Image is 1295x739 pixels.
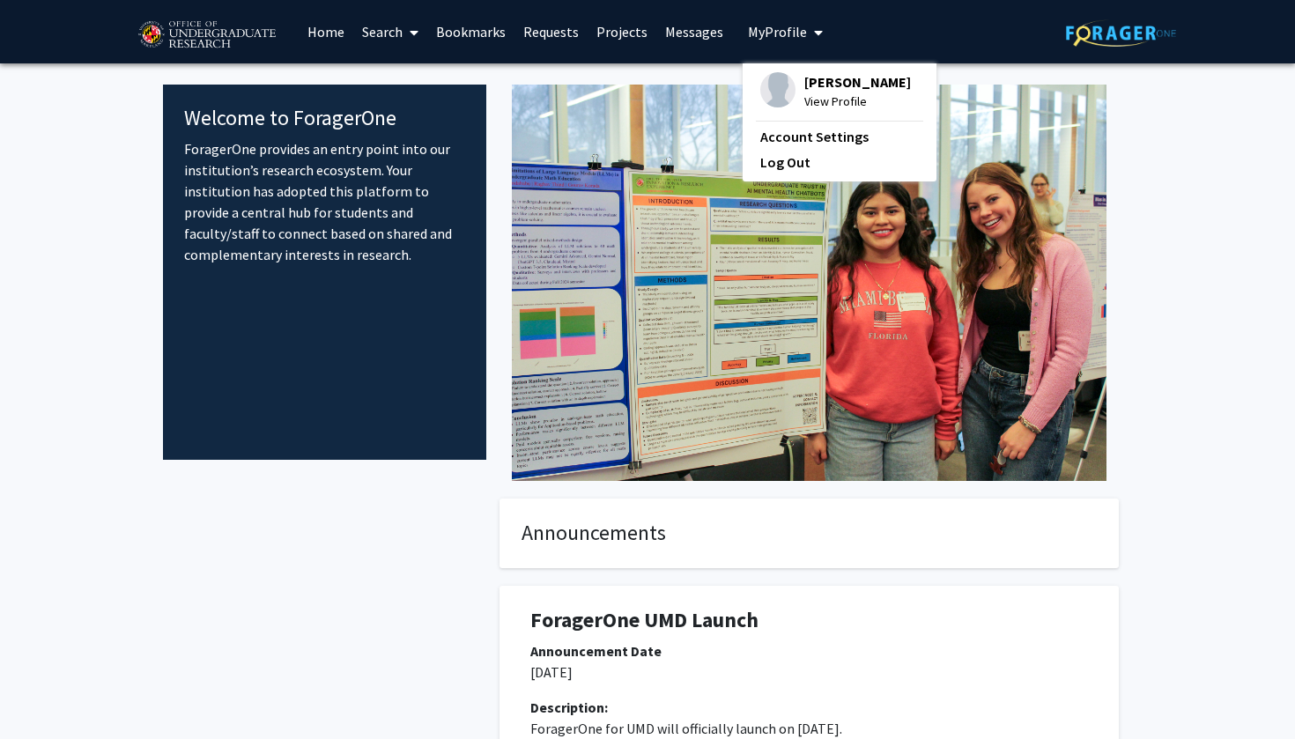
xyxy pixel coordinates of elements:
[530,640,1088,661] div: Announcement Date
[514,1,588,63] a: Requests
[760,151,919,173] a: Log Out
[1066,19,1176,47] img: ForagerOne Logo
[530,697,1088,718] div: Description:
[760,72,911,111] div: Profile Picture[PERSON_NAME]View Profile
[748,23,807,41] span: My Profile
[299,1,353,63] a: Home
[760,72,795,107] img: Profile Picture
[427,1,514,63] a: Bookmarks
[760,126,919,147] a: Account Settings
[656,1,732,63] a: Messages
[804,72,911,92] span: [PERSON_NAME]
[530,608,1088,633] h1: ForagerOne UMD Launch
[184,138,465,265] p: ForagerOne provides an entry point into our institution’s research ecosystem. Your institution ha...
[804,92,911,111] span: View Profile
[530,718,1088,739] p: ForagerOne for UMD will officially launch on [DATE].
[13,660,75,726] iframe: Chat
[588,1,656,63] a: Projects
[512,85,1106,481] img: Cover Image
[530,661,1088,683] p: [DATE]
[522,521,1097,546] h4: Announcements
[132,13,281,57] img: University of Maryland Logo
[184,106,465,131] h4: Welcome to ForagerOne
[353,1,427,63] a: Search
